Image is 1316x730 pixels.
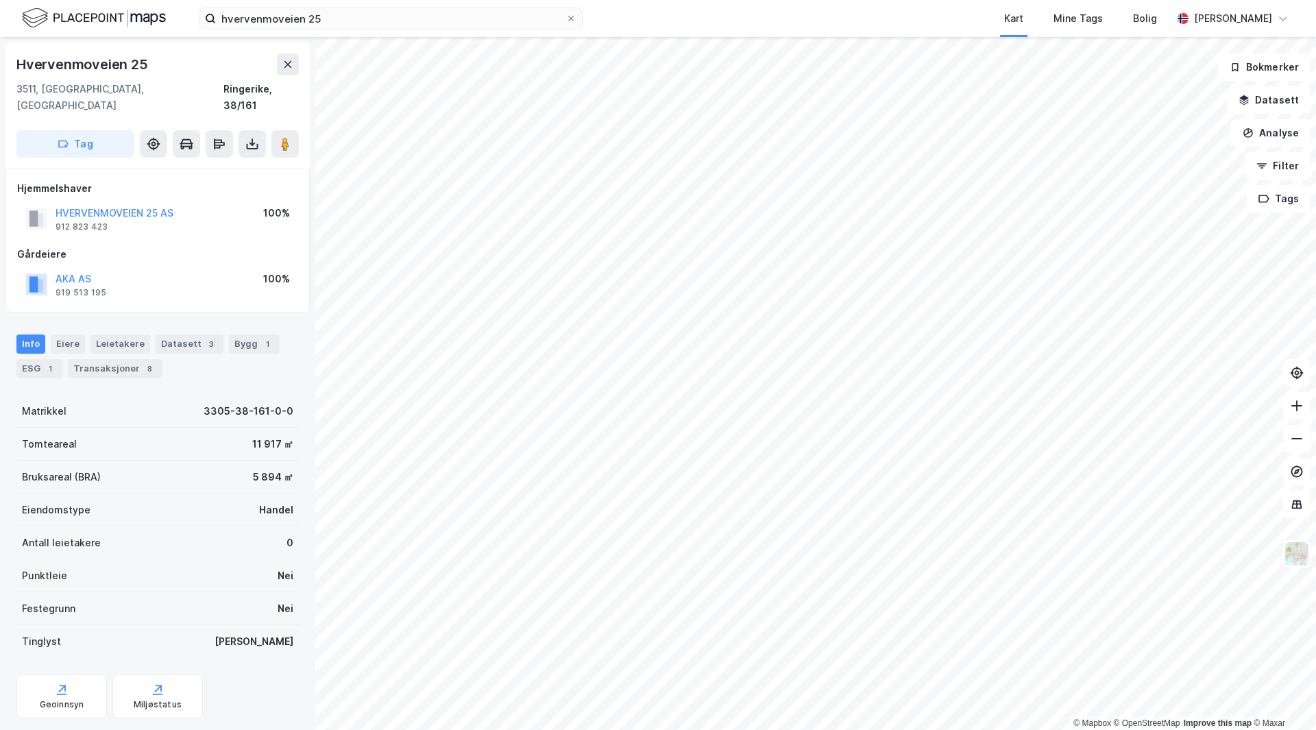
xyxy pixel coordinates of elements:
div: Matrikkel [22,403,66,419]
div: 912 823 423 [56,221,108,232]
a: OpenStreetMap [1114,718,1180,728]
div: Hvervenmoveien 25 [16,53,151,75]
div: [PERSON_NAME] [1194,10,1272,27]
div: [PERSON_NAME] [215,633,293,650]
div: Hjemmelshaver [17,180,298,197]
input: Søk på adresse, matrikkel, gårdeiere, leietakere eller personer [216,8,565,29]
div: 3511, [GEOGRAPHIC_DATA], [GEOGRAPHIC_DATA] [16,81,223,114]
button: Datasett [1227,86,1311,114]
div: Handel [259,502,293,518]
div: Bygg [229,334,280,354]
img: logo.f888ab2527a4732fd821a326f86c7f29.svg [22,6,166,30]
div: Bruksareal (BRA) [22,469,101,485]
div: 1 [260,337,274,351]
div: Eiendomstype [22,502,90,518]
div: Nei [278,568,293,584]
div: ESG [16,359,62,378]
div: Tinglyst [22,633,61,650]
div: 3305-38-161-0-0 [204,403,293,419]
div: Kontrollprogram for chat [1247,664,1316,730]
button: Filter [1245,152,1311,180]
button: Tags [1247,185,1311,212]
div: Tomteareal [22,436,77,452]
div: Bolig [1133,10,1157,27]
div: 100% [263,271,290,287]
div: Datasett [156,334,223,354]
div: Punktleie [22,568,67,584]
img: Z [1284,541,1310,567]
div: Miljøstatus [134,699,182,710]
div: 3 [204,337,218,351]
a: Improve this map [1184,718,1252,728]
div: 919 513 195 [56,287,106,298]
div: Ringerike, 38/161 [223,81,299,114]
div: 5 894 ㎡ [253,469,293,485]
div: 11 917 ㎡ [252,436,293,452]
div: Info [16,334,45,354]
button: Analyse [1231,119,1311,147]
div: 8 [143,362,156,376]
div: Mine Tags [1053,10,1103,27]
div: Leietakere [90,334,150,354]
div: Geoinnsyn [40,699,84,710]
div: Antall leietakere [22,535,101,551]
div: Transaksjoner [68,359,162,378]
div: 0 [287,535,293,551]
div: 100% [263,205,290,221]
button: Bokmerker [1218,53,1311,81]
div: Gårdeiere [17,246,298,263]
div: Eiere [51,334,85,354]
a: Mapbox [1073,718,1111,728]
button: Tag [16,130,134,158]
div: Festegrunn [22,600,75,617]
div: Nei [278,600,293,617]
iframe: Chat Widget [1247,664,1316,730]
div: 1 [43,362,57,376]
div: Kart [1004,10,1023,27]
